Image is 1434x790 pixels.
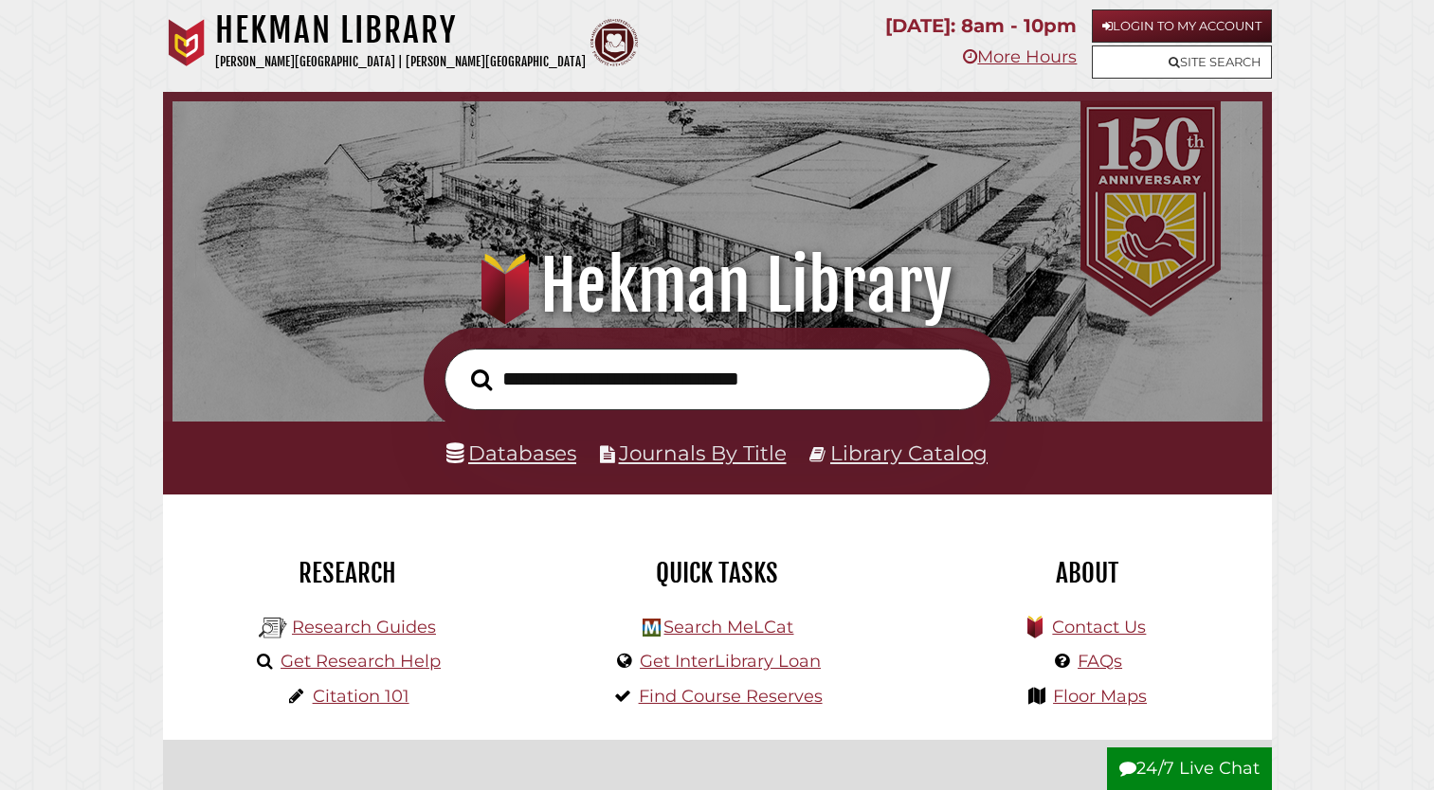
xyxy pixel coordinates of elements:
[446,440,576,465] a: Databases
[590,19,638,66] img: Calvin Theological Seminary
[830,440,988,465] a: Library Catalog
[292,617,436,637] a: Research Guides
[313,686,409,707] a: Citation 101
[643,619,661,637] img: Hekman Library Logo
[640,651,821,672] a: Get InterLibrary Loan
[1052,617,1146,637] a: Contact Us
[471,368,492,390] i: Search
[462,364,501,397] button: Search
[281,651,441,672] a: Get Research Help
[917,557,1258,589] h2: About
[963,46,1077,67] a: More Hours
[547,557,888,589] h2: Quick Tasks
[619,440,787,465] a: Journals By Title
[215,51,586,73] p: [PERSON_NAME][GEOGRAPHIC_DATA] | [PERSON_NAME][GEOGRAPHIC_DATA]
[259,614,287,642] img: Hekman Library Logo
[885,9,1077,43] p: [DATE]: 8am - 10pm
[177,557,518,589] h2: Research
[1053,686,1147,707] a: Floor Maps
[1092,9,1272,43] a: Login to My Account
[1092,45,1272,79] a: Site Search
[193,244,1241,328] h1: Hekman Library
[163,19,210,66] img: Calvin University
[663,617,793,637] a: Search MeLCat
[639,686,823,707] a: Find Course Reserves
[1078,651,1122,672] a: FAQs
[215,9,586,51] h1: Hekman Library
